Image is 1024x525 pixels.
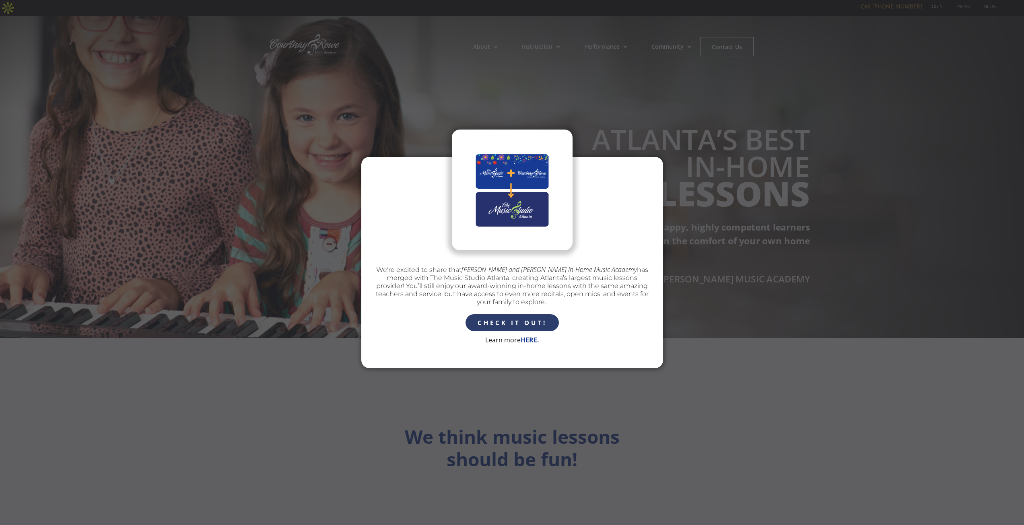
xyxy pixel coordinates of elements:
[373,266,651,306] p: We're excited to share that has merged with The Music Studio Atlanta, creating Atlanta’s largest ...
[462,265,637,274] em: [PERSON_NAME] and [PERSON_NAME] In-Home Music Academy
[485,335,539,345] p: Learn more
[466,314,559,331] a: CHECK IT OUT!
[521,336,539,344] a: HERE.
